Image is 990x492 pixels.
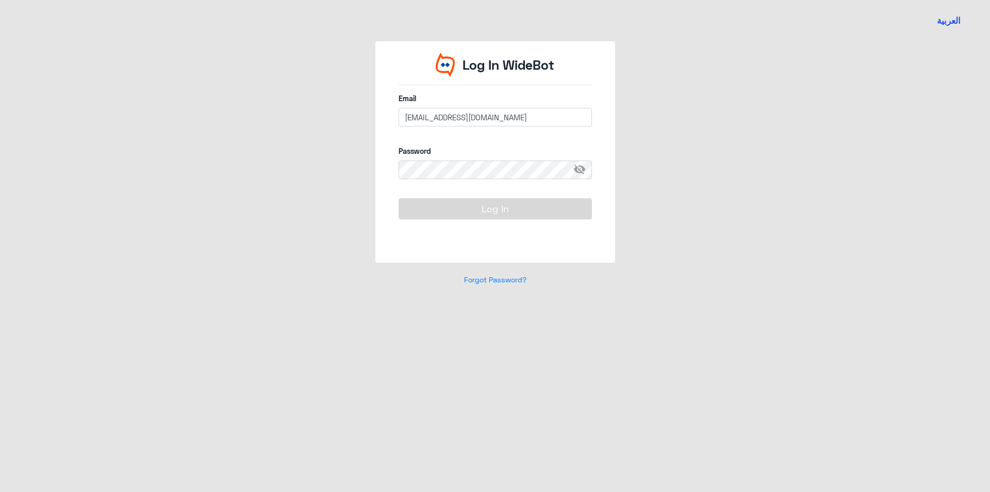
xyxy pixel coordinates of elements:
[463,55,554,75] p: Log In WideBot
[399,146,592,156] label: Password
[464,275,526,284] a: Forgot Password?
[937,14,961,27] button: العربية
[931,8,967,34] a: Switch language
[399,93,592,104] label: Email
[399,198,592,219] button: Log In
[573,161,592,179] span: visibility_off
[436,53,455,77] img: Widebot Logo
[399,108,592,126] input: Enter your email here...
